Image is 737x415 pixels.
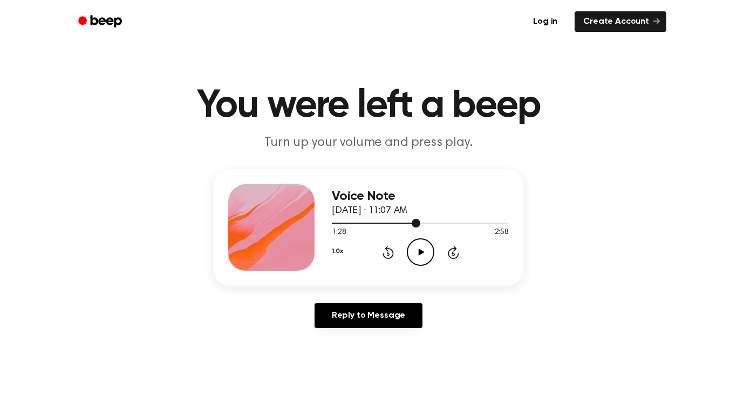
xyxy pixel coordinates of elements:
h3: Voice Note [332,189,509,204]
h1: You were left a beep [92,86,645,125]
a: Reply to Message [315,303,422,328]
a: Log in [522,9,568,34]
a: Beep [71,11,132,32]
p: Turn up your volume and press play. [161,134,576,152]
span: 2:58 [495,227,509,238]
button: 1.0x [332,242,343,260]
span: [DATE] · 11:07 AM [332,206,407,216]
a: Create Account [575,11,666,32]
span: 1:28 [332,227,346,238]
